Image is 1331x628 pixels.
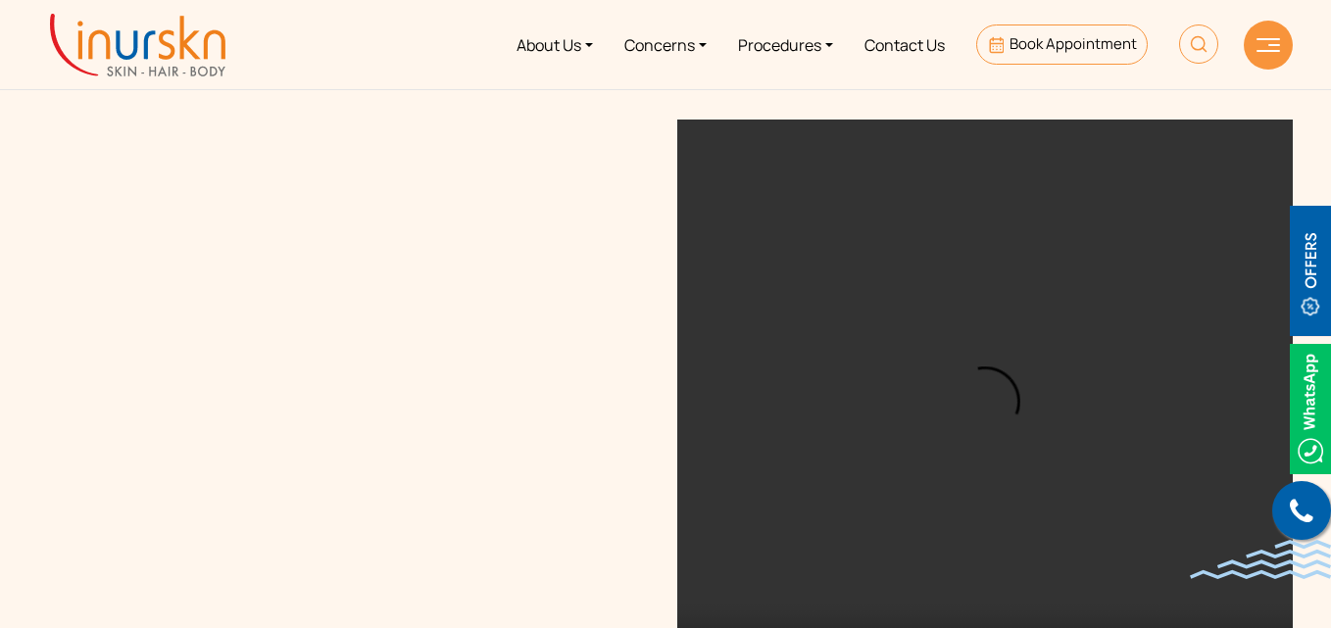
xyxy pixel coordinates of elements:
img: bluewave [1190,540,1331,579]
img: hamLine.svg [1257,38,1280,52]
img: Whatsappicon [1290,344,1331,474]
a: About Us [501,8,609,81]
span: Book Appointment [1010,33,1137,54]
img: HeaderSearch [1179,24,1218,64]
a: Procedures [722,8,849,81]
a: Contact Us [849,8,961,81]
img: offerBt [1290,206,1331,336]
img: inurskn-logo [50,14,225,76]
a: Concerns [609,8,722,81]
a: Whatsappicon [1290,396,1331,417]
a: Book Appointment [976,24,1148,65]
